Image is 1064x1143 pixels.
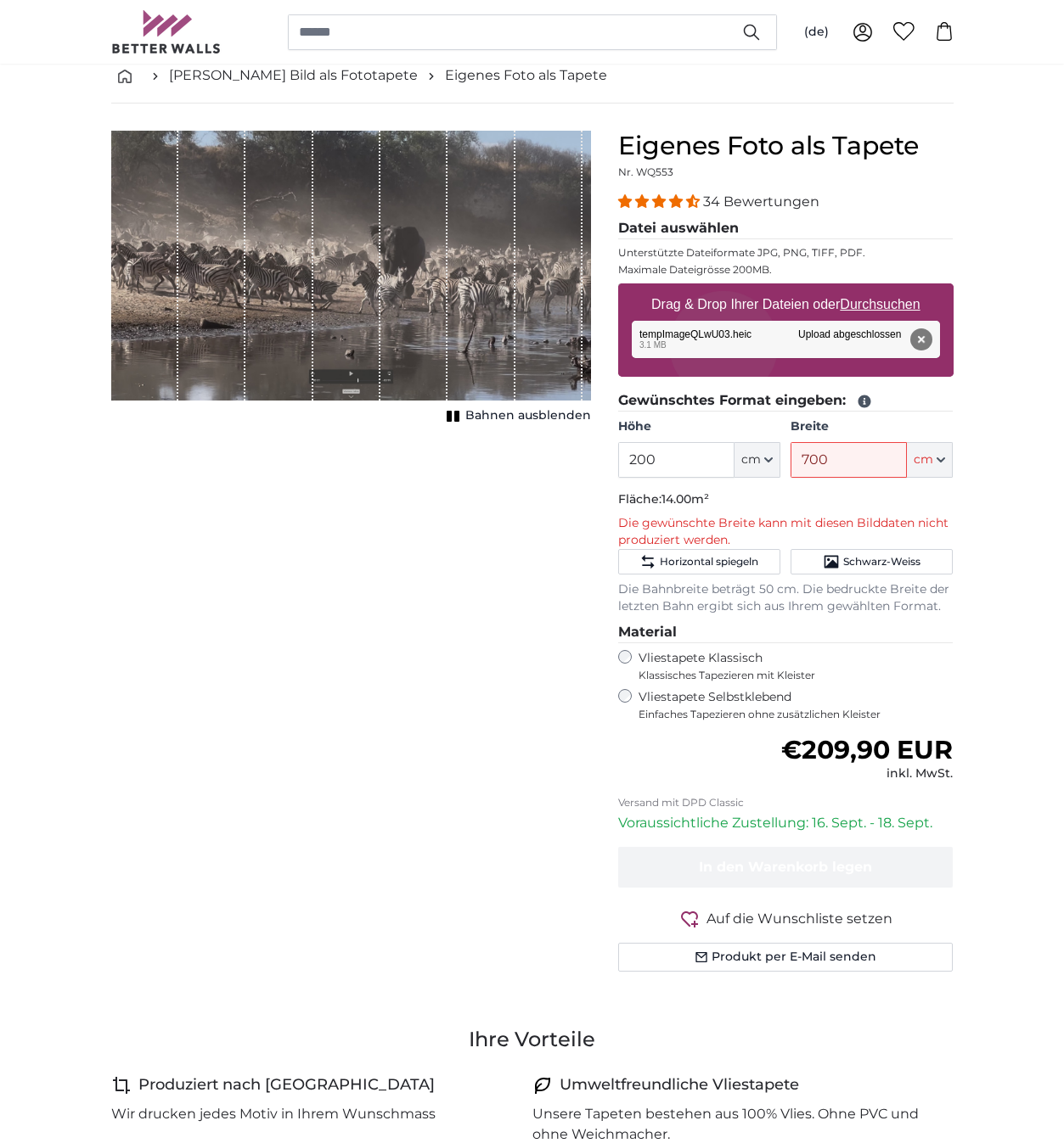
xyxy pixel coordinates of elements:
p: Die gewünschte Breite kann mit diesen Bilddaten nicht produziert werden. [618,515,954,549]
button: (de) [791,17,842,48]
p: Die Bahnbreite beträgt 50 cm. Die bedruckte Breite der letzten Bahn ergibt sich aus Ihrem gewählt... [618,581,954,615]
nav: breadcrumbs [111,48,954,104]
legend: Material [618,622,954,643]
h1: Eigenes Foto als Tapete [618,131,954,161]
img: Betterwalls [111,10,222,53]
span: In den Warenkorb legen [699,859,872,875]
h4: Produziert nach [GEOGRAPHIC_DATA] [138,1073,435,1097]
span: Nr. WQ553 [618,165,673,178]
p: Fläche: [618,491,954,508]
legend: Gewünschtes Format eingeben: [618,390,954,412]
span: Bahnen ausblenden [465,407,591,424]
div: 1 of 1 [111,131,591,428]
button: Auf die Wunschliste setzen [618,908,954,929]
button: Horizontal spiegeln [618,549,780,574]
h4: Umweltfreundliche Vliestapete [560,1073,799,1097]
button: Schwarz-Weiss [791,549,953,574]
p: Versand mit DPD Classic [618,796,954,810]
span: Klassisches Tapezieren mit Kleister [639,669,939,682]
button: Produkt per E-Mail senden [618,943,954,972]
span: Horizontal spiegeln [660,555,758,569]
span: €209,90 EUR [781,734,953,765]
p: Voraussichtliche Zustellung: 16. Sept. - 18. Sept. [618,813,954,833]
div: inkl. MwSt. [781,765,953,782]
span: cm [741,451,761,468]
span: cm [914,451,933,468]
label: Breite [791,418,953,435]
h3: Ihre Vorteile [111,1026,954,1053]
legend: Datei auswählen [618,218,954,239]
label: Höhe [618,418,780,435]
button: Bahnen ausblenden [442,404,591,428]
button: In den Warenkorb legen [618,847,954,888]
span: Auf die Wunschliste setzen [707,909,892,929]
p: Maximale Dateigrösse 200MB. [618,263,954,277]
label: Vliestapete Klassisch [639,650,939,682]
a: Eigenes Foto als Tapete [445,65,607,86]
span: 14.00m² [661,491,709,507]
span: Schwarz-Weiss [843,555,920,569]
label: Vliestapete Selbstklebend [639,689,954,721]
p: Unterstützte Dateiformate JPG, PNG, TIFF, PDF. [618,246,954,260]
p: Wir drucken jedes Motiv in Ihrem Wunschmass [111,1104,436,1124]
a: [PERSON_NAME] Bild als Fototapete [169,65,418,86]
span: 4.32 stars [618,193,703,210]
span: 34 Bewertungen [703,193,819,210]
span: Einfaches Tapezieren ohne zusätzlichen Kleister [639,708,954,721]
button: cm [735,442,780,478]
button: cm [907,442,953,478]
